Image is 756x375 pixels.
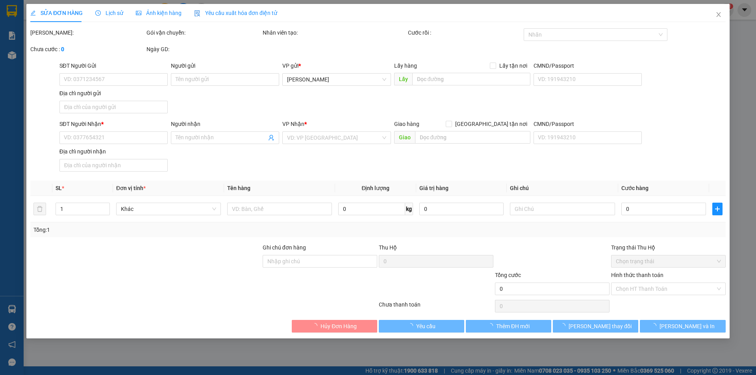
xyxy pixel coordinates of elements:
div: Nhân viên tạo: [263,28,406,37]
span: Ảnh kiện hàng [136,10,182,16]
div: Địa chỉ người gửi [59,89,168,98]
span: edit [30,10,36,16]
span: picture [136,10,141,16]
div: SĐT Người Gửi [59,61,168,70]
span: kg [405,203,413,215]
span: plus [713,206,722,212]
span: [GEOGRAPHIC_DATA] tận nơi [452,120,530,128]
span: user-add [269,135,275,141]
span: Hủy Đơn Hàng [321,322,357,331]
input: Dọc đường [415,131,530,144]
div: Người gửi [171,61,279,70]
span: [PERSON_NAME] và In [660,322,715,331]
span: Cao Lãnh [287,74,386,85]
span: Lấy [394,73,412,85]
span: Lấy tận nơi [496,61,530,70]
span: Cước hàng [621,185,649,191]
button: [PERSON_NAME] thay đổi [553,320,638,333]
div: Địa chỉ người nhận [59,147,168,156]
button: Yêu cầu [379,320,464,333]
div: Cước rồi : [408,28,523,37]
button: plus [712,203,723,215]
div: Người nhận [171,120,279,128]
div: SĐT Người Nhận [59,120,168,128]
div: Chưa thanh toán [378,300,494,314]
span: SL [56,185,62,191]
span: Thêm ĐH mới [496,322,530,331]
button: Thêm ĐH mới [466,320,551,333]
div: Gói vận chuyển: [146,28,261,37]
input: Dọc đường [412,73,530,85]
span: clock-circle [95,10,101,16]
div: VP gửi [283,61,391,70]
span: loading [312,323,321,329]
button: delete [33,203,46,215]
input: Ghi chú đơn hàng [263,255,377,268]
span: loading [560,323,569,329]
span: Tổng cước [495,272,521,278]
div: Trạng thái Thu Hộ [611,243,726,252]
span: [PERSON_NAME] thay đổi [569,322,632,331]
label: Hình thức thanh toán [611,272,663,278]
span: loading [408,323,416,329]
span: Tên hàng [227,185,250,191]
span: Đơn vị tính [116,185,146,191]
span: Yêu cầu xuất hóa đơn điện tử [194,10,277,16]
button: [PERSON_NAME] và In [640,320,726,333]
input: VD: Bàn, Ghế [227,203,332,215]
span: Lịch sử [95,10,123,16]
span: Định lượng [362,185,390,191]
span: VP Nhận [283,121,305,127]
img: icon [194,10,200,17]
th: Ghi chú [507,181,618,196]
label: Ghi chú đơn hàng [263,244,306,251]
button: Close [708,4,730,26]
span: loading [487,323,496,329]
button: Hủy Đơn Hàng [292,320,377,333]
input: Địa chỉ của người nhận [59,159,168,172]
span: Chọn trạng thái [616,255,721,267]
input: Ghi Chú [510,203,615,215]
span: Giá trị hàng [419,185,448,191]
div: CMND/Passport [534,61,642,70]
div: Chưa cước : [30,45,145,54]
span: Giao hàng [394,121,419,127]
div: Ngày GD: [146,45,261,54]
span: SỬA ĐƠN HÀNG [30,10,83,16]
span: Giao [394,131,415,144]
span: close [715,11,722,18]
div: Tổng: 1 [33,225,292,234]
div: CMND/Passport [534,120,642,128]
span: loading [651,323,660,329]
span: Lấy hàng [394,63,417,69]
span: Khác [121,203,216,215]
b: 0 [61,46,64,52]
span: Thu Hộ [379,244,397,251]
div: [PERSON_NAME]: [30,28,145,37]
span: Yêu cầu [416,322,435,331]
input: Địa chỉ của người gửi [59,101,168,113]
